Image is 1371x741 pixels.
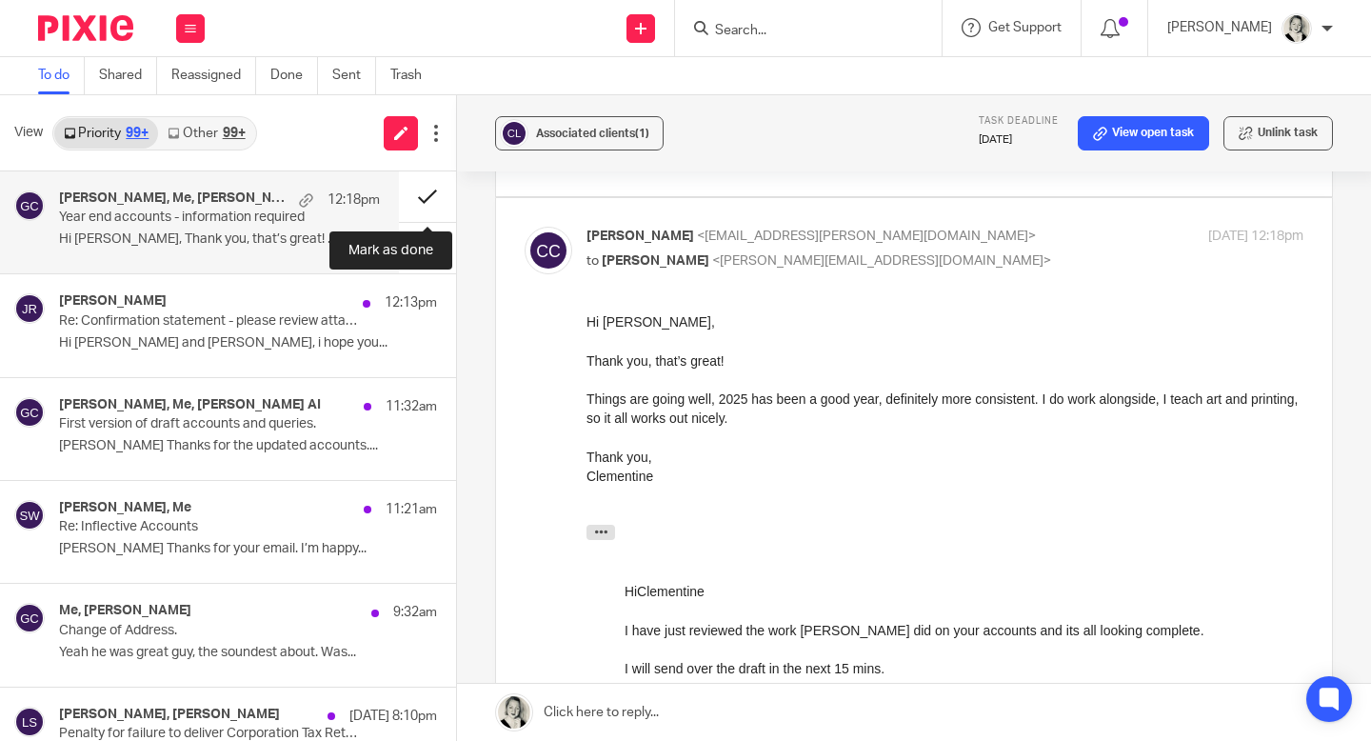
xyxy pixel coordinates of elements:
a: Done [270,57,318,94]
p: [DATE] 12:18pm [1208,227,1303,247]
p: 9:32am [393,603,437,622]
div: I just wanted to check if you had everything you needed to complete Concrete Nature’s company acc... [38,521,679,560]
img: svg%3E [14,397,45,428]
p: [PERSON_NAME] Thanks for your email. I’m happy... [59,541,437,557]
span: <[PERSON_NAME][EMAIL_ADDRESS][DOMAIN_NAME]> [712,254,1051,268]
a: Priority99+ [54,118,158,149]
h4: [PERSON_NAME], Me, [PERSON_NAME] AI [59,397,321,413]
span: <[EMAIL_ADDRESS][PERSON_NAME][DOMAIN_NAME]> [697,230,1036,243]
h4: [PERSON_NAME] [59,293,167,310]
button: Unlink task [1223,116,1333,150]
p: 11:21am [386,500,437,519]
img: svg%3E [14,707,45,737]
img: svg%3E [14,603,45,633]
p: Re: Confirmation statement - please review attached details [59,313,362,330]
img: svg%3E [14,293,45,324]
h4: Me, [PERSON_NAME] [59,603,191,619]
img: svg%3E [14,190,45,221]
blockquote: On [DATE] 17:24, [PERSON_NAME] <[PERSON_NAME][EMAIL_ADDRESS][DOMAIN_NAME]> wrote: [76,650,641,708]
span: [PERSON_NAME] [586,230,694,243]
img: DA590EE6-2184-4DF2-A25D-D99FB904303F_1_201_a.jpeg [1282,13,1312,44]
p: [PERSON_NAME] Thanks for the updated accounts.... [59,438,437,454]
a: Reassigned [171,57,256,94]
a: Sent [332,57,376,94]
a: Trash [390,57,436,94]
img: svg%3E [14,500,45,531]
div: Hi [38,270,679,289]
p: Hi [PERSON_NAME] and [PERSON_NAME], i hope you... [59,335,437,351]
p: 11:32am [386,397,437,416]
button: Associated clients(1) [495,116,664,150]
span: View [14,123,43,143]
p: Year end accounts - information required [59,210,316,226]
span: How are you getting on with Concrete Nature? I am assuming you still have other work elsewhere? [38,388,621,403]
a: [EMAIL_ADDRESS][PERSON_NAME][DOMAIN_NAME] [189,407,522,422]
p: Re: Inflective Accounts [59,519,362,535]
h4: [PERSON_NAME], Me, [PERSON_NAME], [PERSON_NAME].[PERSON_NAME] [59,190,289,207]
div: Clementine [38,598,679,617]
p: [DATE] [979,132,1059,148]
span: I will send over the draft in the next 15 mins. [38,349,298,364]
span: Associated clients [536,128,649,139]
p: [PERSON_NAME] [1167,18,1272,37]
span: (1) [635,128,649,139]
p: Hi [PERSON_NAME], Thank you, that’s great! ... [59,231,380,248]
a: Other99+ [158,118,254,149]
span: Task deadline [979,116,1059,126]
p: 12:18pm [328,190,380,210]
input: Search [713,23,884,40]
h4: [PERSON_NAME], Me [59,500,191,516]
div: Kind regards [38,578,679,597]
span: to [586,254,599,268]
p: Yeah he was great guy, the soundest about. Was... [59,645,437,661]
img: Pixie [38,15,133,41]
div: Hope you are well. [38,482,679,501]
div: 99+ [126,127,149,140]
div: 99+ [223,127,246,140]
p: Change of Address. [59,623,362,639]
a: Shared [99,57,157,94]
span: Get Support [988,21,1062,34]
div: [DATE][DATE] 3:25 PM, < > wrote: [38,405,679,424]
img: svg%3E [525,227,572,274]
p: [DATE] 8:10pm [349,707,437,726]
h4: [PERSON_NAME], [PERSON_NAME] [59,707,280,723]
img: svg%3E [500,119,528,148]
a: View open task [1078,116,1209,150]
p: 12:13pm [385,293,437,312]
p: First version of draft accounts and queries. [59,416,362,432]
span: Clementine [50,271,118,287]
span: I have just reviewed the work [PERSON_NAME] did on your accounts and its all looking complete. [38,310,618,326]
a: To do [38,57,85,94]
div: Hi [PERSON_NAME], [38,443,679,462]
span: [PERSON_NAME] [602,254,709,268]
